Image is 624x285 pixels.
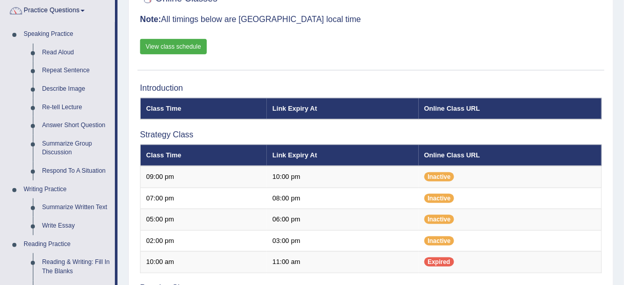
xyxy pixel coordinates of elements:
[424,236,455,246] span: Inactive
[140,15,602,24] h3: All timings below are [GEOGRAPHIC_DATA] local time
[267,230,418,252] td: 03:00 pm
[37,162,115,180] a: Respond To A Situation
[140,39,207,54] a: View class schedule
[140,84,602,93] h3: Introduction
[141,209,267,231] td: 05:00 pm
[37,253,115,280] a: Reading & Writing: Fill In The Blanks
[19,235,115,254] a: Reading Practice
[267,98,418,119] th: Link Expiry At
[141,188,267,209] td: 07:00 pm
[267,145,418,166] th: Link Expiry At
[141,252,267,273] td: 10:00 am
[267,166,418,188] td: 10:00 pm
[424,172,455,181] span: Inactive
[37,198,115,217] a: Summarize Written Text
[419,98,602,119] th: Online Class URL
[37,98,115,117] a: Re-tell Lecture
[419,145,602,166] th: Online Class URL
[19,180,115,199] a: Writing Practice
[141,145,267,166] th: Class Time
[37,116,115,135] a: Answer Short Question
[267,209,418,231] td: 06:00 pm
[424,257,454,267] span: Expired
[37,80,115,98] a: Describe Image
[267,188,418,209] td: 08:00 pm
[37,135,115,162] a: Summarize Group Discussion
[424,194,455,203] span: Inactive
[267,252,418,273] td: 11:00 am
[424,215,455,224] span: Inactive
[19,25,115,44] a: Speaking Practice
[37,217,115,235] a: Write Essay
[141,166,267,188] td: 09:00 pm
[37,44,115,62] a: Read Aloud
[37,62,115,80] a: Repeat Sentence
[141,98,267,119] th: Class Time
[141,230,267,252] td: 02:00 pm
[140,15,161,24] b: Note:
[140,130,602,139] h3: Strategy Class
